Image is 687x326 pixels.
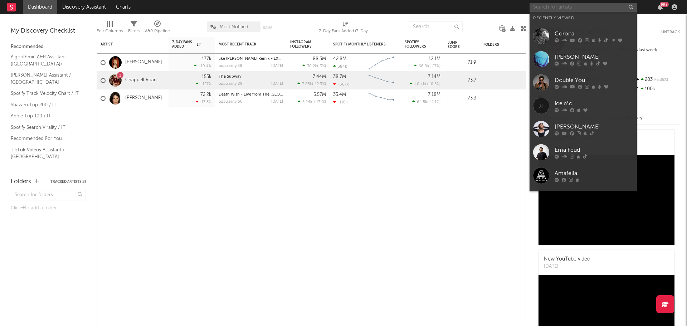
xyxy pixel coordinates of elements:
div: Instagram Followers [290,40,315,49]
button: Save [263,26,272,30]
div: 12.1M [429,57,440,61]
div: New YouTube video [544,256,590,263]
input: Search for artists [530,3,637,12]
a: TikTok Sounds Assistant / [GEOGRAPHIC_DATA] [11,164,79,179]
div: 7.18M [428,92,440,97]
div: [DATE] [271,64,283,68]
a: Recommended For You [11,135,79,142]
div: 100k [632,84,680,94]
div: Edit Columns [97,18,123,39]
div: ( ) [412,99,440,104]
div: popularity: 38 [219,64,242,68]
div: 42.8M [333,57,346,61]
div: Corona [555,29,633,38]
span: Most Notified [220,25,248,29]
a: Double You [530,71,637,94]
span: -3 % [318,64,325,68]
div: +127 % [196,82,211,86]
a: [PERSON_NAME] [530,117,637,141]
button: 99+ [658,4,663,10]
div: Amafella [555,169,633,177]
a: Algorithmic A&R Assistant ([GEOGRAPHIC_DATA]) [11,53,79,68]
input: Search for folders... [11,190,86,200]
div: [DATE] [271,100,283,104]
span: -5.35 % [653,78,668,82]
a: Spotify Search Virality / IT [11,123,79,131]
a: [PERSON_NAME] Assistant / [GEOGRAPHIC_DATA] [11,71,79,86]
div: 73.3 [448,94,476,103]
input: Search... [409,21,463,32]
button: Untrack [661,29,680,36]
div: 99 + [660,2,669,7]
div: like JENNIE - Peggy Gou Remix - EXTENDED MIX [219,57,283,61]
a: [PERSON_NAME] [530,187,637,210]
span: 40.4k [414,82,425,86]
div: -607k [333,82,349,87]
div: ( ) [302,64,326,68]
svg: Chart title [365,89,398,107]
div: -116k [333,100,348,104]
div: 71.9 [448,58,476,67]
span: +171 % [313,100,325,104]
div: [PERSON_NAME] [555,122,633,131]
div: 72.2k [200,92,211,97]
div: -17.3 % [196,99,211,104]
div: Most Recent Track [219,42,272,47]
div: Filters [128,27,140,35]
a: Ema Feud [530,141,637,164]
a: Death Wish - Live from The [GEOGRAPHIC_DATA] [219,93,311,97]
div: My Discovery Checklist [11,27,86,35]
span: -11.1 % [428,100,439,104]
div: 5.57M [313,92,326,97]
div: popularity: 60 [219,100,243,104]
div: Edit Columns [97,27,123,35]
a: [PERSON_NAME] [125,95,162,101]
span: 5.24k [302,100,312,104]
div: Recommended [11,43,86,51]
a: Chappell Roan [125,77,157,83]
span: -12.3 % [313,82,325,86]
div: 155k [202,74,211,79]
a: Shazam Top 200 / IT [11,101,79,109]
div: Click to add a folder. [11,204,86,213]
div: 7.14M [428,74,440,79]
div: 7-Day Fans Added (7-Day Fans Added) [319,27,372,35]
div: Artist [101,42,154,47]
div: 384k [333,64,347,69]
div: A&R Pipeline [145,27,170,35]
div: +19.4 % [194,64,211,68]
div: Folders [11,177,31,186]
div: [DATE] [271,82,283,86]
div: The Subway [219,75,283,79]
a: Spotify Track Velocity Chart / IT [11,89,79,97]
span: -27 % [430,64,439,68]
div: 35.4M [333,92,346,97]
span: 64.5k [417,100,427,104]
svg: Chart title [365,54,398,72]
div: 88.3M [313,57,326,61]
a: [PERSON_NAME] [530,48,637,71]
div: 73.7 [448,76,476,85]
div: Jump Score [448,40,466,49]
div: popularity: 89 [219,82,243,86]
span: +10.5 % [426,82,439,86]
div: ( ) [414,64,440,68]
svg: Chart title [365,72,398,89]
div: Death Wish - Live from The O2 Arena [219,93,283,97]
a: Amafella [530,164,637,187]
span: 30.2k [307,64,317,68]
div: Ema Feud [555,146,633,154]
a: The Subway [219,75,242,79]
a: Corona [530,24,637,48]
div: ( ) [410,82,440,86]
div: 7.44M [313,74,326,79]
a: Ice Mc [530,94,637,117]
div: Double You [555,76,633,84]
a: like [PERSON_NAME] Remix - EXTENDED MIX [219,57,302,61]
div: Folders [483,43,537,47]
a: TikTok Videos Assistant / [GEOGRAPHIC_DATA] [11,146,79,161]
span: 7.85k [302,82,312,86]
span: 7-Day Fans Added [172,40,195,49]
div: 283 [632,75,680,84]
div: 38.7M [333,74,346,79]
